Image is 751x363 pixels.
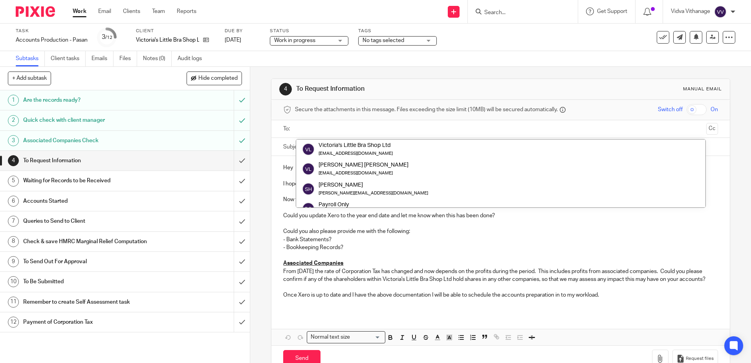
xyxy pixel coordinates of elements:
div: 4 [8,155,19,166]
p: Could you update Xero to the year end date and let me know when this has been done? [283,212,718,220]
div: 11 [8,297,19,308]
p: Once Xero is up to date and I have the above documentation I will be able to schedule the account... [283,291,718,299]
span: Request files [686,356,714,362]
a: Emails [92,51,114,66]
a: Reports [177,7,196,15]
p: - Bookkeeping Records? [283,244,718,251]
button: Hide completed [187,71,242,85]
button: Cc [706,123,718,135]
button: + Add subtask [8,71,51,85]
input: Search for option [352,333,381,341]
p: Could you also please provide me with the following: [283,227,718,235]
div: 7 [8,216,19,227]
div: [PERSON_NAME] [PERSON_NAME] [319,161,408,169]
h1: Are the records ready? [23,94,158,106]
h1: Check & save HMRC Marginal Relief Computation [23,236,158,247]
div: 3 [8,135,19,146]
h1: Payment of Corporation Tax [23,316,158,328]
a: Files [119,51,137,66]
small: [EMAIL_ADDRESS][DOMAIN_NAME] [319,171,393,175]
div: 5 [8,176,19,187]
small: [PERSON_NAME][EMAIL_ADDRESS][DOMAIN_NAME] [319,191,428,195]
img: svg%3E [302,143,315,156]
div: 12 [8,317,19,328]
span: Normal text size [309,333,352,341]
span: On [711,106,718,114]
img: svg%3E [302,202,315,215]
div: 2 [8,115,19,126]
p: I hope you are well. [283,180,718,188]
label: Client [136,28,215,34]
p: Vidva Vithanage [671,7,710,15]
div: Victoria's Little Bra Shop Ltd [319,141,393,149]
label: Due by [225,28,260,34]
div: Search for option [307,331,385,343]
div: Manual email [683,86,722,92]
p: Hey [283,164,718,172]
div: 4 [279,83,292,95]
label: Subject: [283,143,304,151]
img: Pixie [16,6,55,17]
p: From [DATE] the rate of Corporation Tax has changed and now depends on the profits during the per... [283,268,718,284]
div: Accounts Production - Pasan [16,36,88,44]
span: Get Support [597,9,627,14]
span: No tags selected [363,38,404,43]
p: Now that we have passed your year end ( [DATE]) I would like to make a start on the company accou... [283,196,718,203]
h1: Associated Companies Check [23,135,158,147]
span: Secure the attachments in this message. Files exceeding the size limit (10MB) will be secured aut... [295,106,558,114]
h1: To Request Information [296,85,517,93]
span: [DATE] [225,37,241,43]
small: /12 [105,35,112,40]
label: Tags [358,28,437,34]
a: Team [152,7,165,15]
img: svg%3E [302,163,315,175]
h1: Waiting for Records to be Received [23,175,158,187]
h1: Quick check with client manager [23,114,158,126]
label: Task [16,28,88,34]
h1: To Send Out For Approval [23,256,158,268]
label: To: [283,125,292,133]
img: svg%3E [302,183,315,195]
div: Payroll Only [319,201,393,209]
a: Client tasks [51,51,86,66]
label: Status [270,28,348,34]
a: Subtasks [16,51,45,66]
span: Hide completed [198,75,238,82]
small: [EMAIL_ADDRESS][DOMAIN_NAME] [319,151,393,156]
span: Switch off [658,106,683,114]
h1: To Request Information [23,155,158,167]
div: 1 [8,95,19,106]
a: Email [98,7,111,15]
div: 9 [8,256,19,267]
h1: To Be Submitted [23,276,158,288]
u: Associated Companies [283,260,343,266]
a: Clients [123,7,140,15]
div: 8 [8,236,19,247]
span: Work in progress [274,38,315,43]
a: Work [73,7,86,15]
p: - Bank Statements? [283,236,718,244]
h1: Remember to create Self Assessment task [23,296,158,308]
h1: Queries to Send to Client [23,215,158,227]
div: 10 [8,276,19,287]
a: Notes (0) [143,51,172,66]
div: 6 [8,196,19,207]
div: [PERSON_NAME] [319,181,428,189]
a: Audit logs [178,51,208,66]
h1: Accounts Started [23,195,158,207]
input: Search [484,9,554,16]
p: Victoria's Little Bra Shop Ltd [136,36,199,44]
img: svg%3E [714,5,727,18]
div: 3 [102,33,112,42]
